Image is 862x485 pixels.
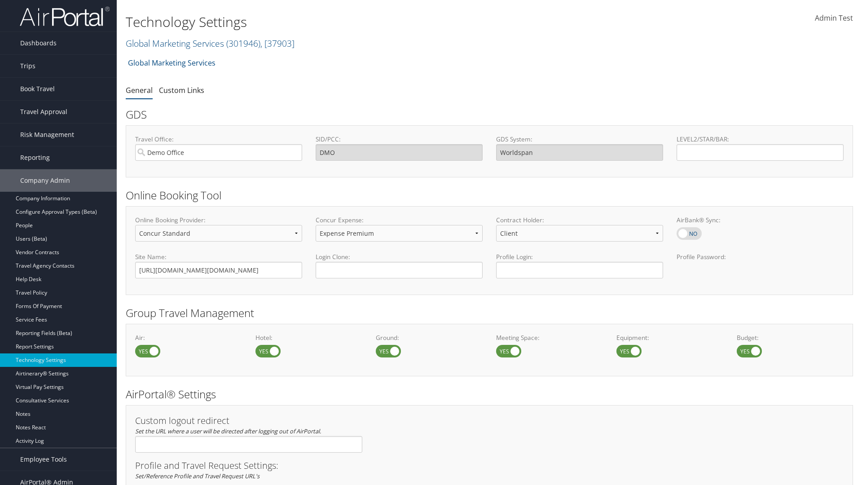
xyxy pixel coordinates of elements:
[126,305,853,321] h2: Group Travel Management
[135,252,302,261] label: Site Name:
[135,472,259,480] em: Set/Reference Profile and Travel Request URL's
[496,333,603,342] label: Meeting Space:
[20,78,55,100] span: Book Travel
[20,448,67,471] span: Employee Tools
[376,333,483,342] label: Ground:
[20,32,57,54] span: Dashboards
[135,333,242,342] label: Air:
[496,216,663,225] label: Contract Holder:
[135,216,302,225] label: Online Booking Provider:
[677,252,844,278] label: Profile Password:
[616,333,723,342] label: Equipment:
[496,135,663,144] label: GDS System:
[126,387,853,402] h2: AirPortal® Settings
[20,123,74,146] span: Risk Management
[126,188,853,203] h2: Online Booking Tool
[737,333,844,342] label: Budget:
[128,54,215,72] a: Global Marketing Services
[135,461,844,470] h3: Profile and Travel Request Settings:
[677,135,844,144] label: LEVEL2/STAR/BAR:
[126,107,846,122] h2: GDS
[20,146,50,169] span: Reporting
[316,216,483,225] label: Concur Expense:
[677,216,844,225] label: AirBank® Sync:
[226,37,260,49] span: ( 301946 )
[135,427,321,435] em: Set the URL where a user will be directed after logging out of AirPortal.
[20,101,67,123] span: Travel Approval
[20,169,70,192] span: Company Admin
[496,262,663,278] input: Profile Login:
[255,333,362,342] label: Hotel:
[260,37,295,49] span: , [ 37903 ]
[126,85,153,95] a: General
[496,252,663,278] label: Profile Login:
[126,37,295,49] a: Global Marketing Services
[126,13,611,31] h1: Technology Settings
[135,135,302,144] label: Travel Office:
[20,55,35,77] span: Trips
[815,13,853,23] span: Admin Test
[135,416,362,425] h3: Custom logout redirect
[159,85,204,95] a: Custom Links
[316,252,483,261] label: Login Clone:
[677,227,702,240] label: AirBank® Sync
[20,6,110,27] img: airportal-logo.png
[815,4,853,32] a: Admin Test
[316,135,483,144] label: SID/PCC:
